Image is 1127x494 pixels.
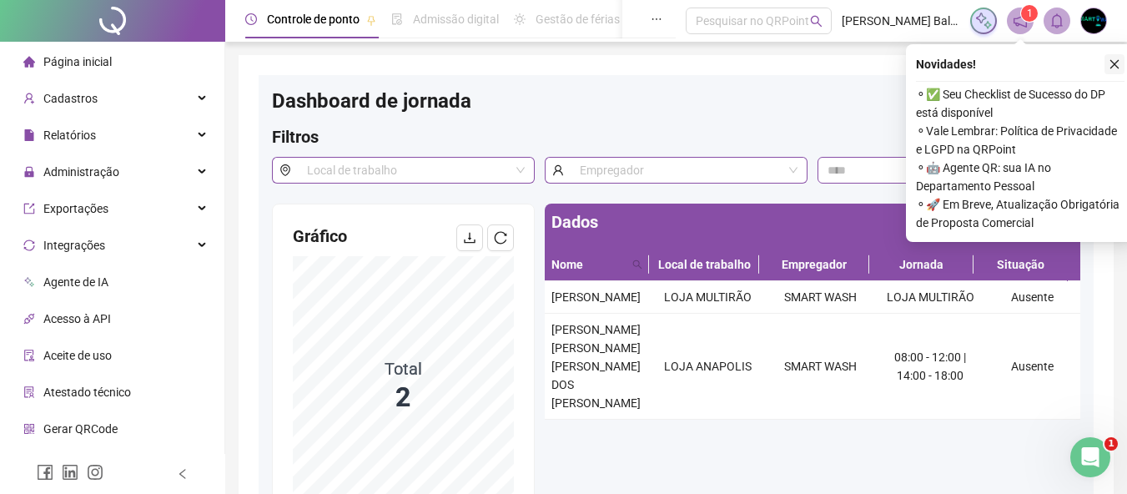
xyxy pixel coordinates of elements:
span: [PERSON_NAME] [551,290,641,304]
td: 08:00 - 12:00 | 14:00 - 18:00 [877,314,984,420]
span: Gráfico [293,226,347,246]
th: Empregador [759,249,869,281]
span: download [463,231,476,244]
img: sparkle-icon.fc2bf0ac1784a2077858766a79e2daf3.svg [974,12,993,30]
span: api [23,313,35,325]
span: sync [23,239,35,251]
span: notification [1013,13,1028,28]
span: Nome [551,255,626,274]
span: Aceite de uso [43,349,112,362]
span: Integrações [43,239,105,252]
span: user-add [23,93,35,104]
span: Novidades ! [916,55,976,73]
span: ⚬ 🚀 Em Breve, Atualização Obrigatória de Proposta Comercial [916,195,1124,232]
span: user [545,157,571,184]
span: Agente de IA [43,275,108,289]
span: search [810,15,823,28]
span: close [1109,58,1120,70]
td: LOJA ANAPOLIS [652,314,764,420]
span: pushpin [366,15,376,25]
sup: 1 [1021,5,1038,22]
span: solution [23,386,35,398]
span: Dashboard de jornada [272,89,471,113]
span: Cadastros [43,92,98,105]
iframe: Intercom live chat [1070,437,1110,477]
span: bell [1049,13,1064,28]
span: left [177,468,189,480]
span: reload [494,231,507,244]
th: Local de trabalho [649,249,759,281]
span: file [23,129,35,141]
span: Gestão de férias [536,13,620,26]
td: LOJA MULTIRÃO [652,281,764,314]
span: Gerar QRCode [43,422,118,436]
td: SMART WASH [764,314,877,420]
td: SMART WASH [764,281,877,314]
span: Exportações [43,202,108,215]
span: Filtros [272,127,319,147]
span: environment [272,157,298,184]
span: audit [23,350,35,361]
span: Atestado técnico [43,386,131,399]
span: Acesso à API [43,312,111,325]
img: 69185 [1081,8,1106,33]
span: search [632,260,642,270]
span: Dados [551,212,598,232]
td: Ausente [984,314,1080,420]
span: 1 [1027,8,1033,19]
span: clock-circle [245,13,257,25]
span: ellipsis [651,13,662,25]
span: 1 [1104,437,1118,451]
span: Página inicial [43,55,112,68]
td: LOJA MULTIRÃO [877,281,984,314]
span: ⚬ 🤖 Agente QR: sua IA no Departamento Pessoal [916,159,1124,195]
span: ⚬ ✅ Seu Checklist de Sucesso do DP está disponível [916,85,1124,122]
span: Admissão digital [413,13,499,26]
td: Ausente [984,281,1080,314]
span: qrcode [23,423,35,435]
span: linkedin [62,464,78,481]
span: lock [23,166,35,178]
span: Controle de ponto [267,13,360,26]
span: Administração [43,165,119,179]
span: [PERSON_NAME] Balsanufo [PERSON_NAME] [842,12,960,30]
th: Situação [974,249,1068,281]
span: instagram [87,464,103,481]
span: search [629,252,646,277]
th: Jornada [869,249,974,281]
span: facebook [37,464,53,481]
span: file-done [391,13,403,25]
span: sun [514,13,526,25]
span: ⚬ Vale Lembrar: Política de Privacidade e LGPD na QRPoint [916,122,1124,159]
span: [PERSON_NAME] [PERSON_NAME] [PERSON_NAME] DOS [PERSON_NAME] [551,323,641,410]
span: Relatórios [43,129,96,142]
span: export [23,203,35,214]
span: home [23,56,35,68]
